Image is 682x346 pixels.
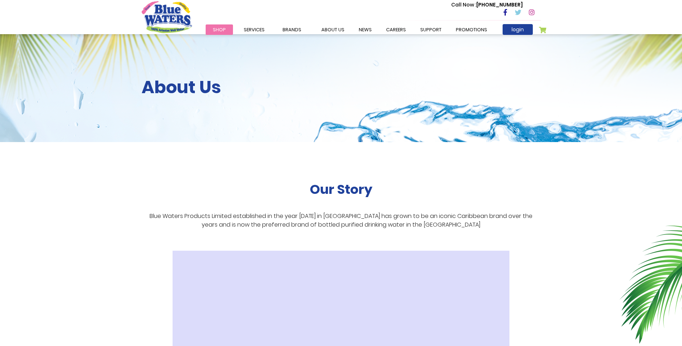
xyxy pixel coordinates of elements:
[310,182,372,197] h2: Our Story
[451,1,523,9] p: [PHONE_NUMBER]
[283,26,301,33] span: Brands
[413,24,449,35] a: support
[449,24,494,35] a: Promotions
[451,1,476,8] span: Call Now :
[314,24,352,35] a: about us
[352,24,379,35] a: News
[213,26,226,33] span: Shop
[379,24,413,35] a: careers
[503,24,533,35] a: login
[142,1,192,33] a: store logo
[244,26,265,33] span: Services
[142,212,541,229] p: Blue Waters Products Limited established in the year [DATE] in [GEOGRAPHIC_DATA] has grown to be ...
[142,77,541,98] h2: About Us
